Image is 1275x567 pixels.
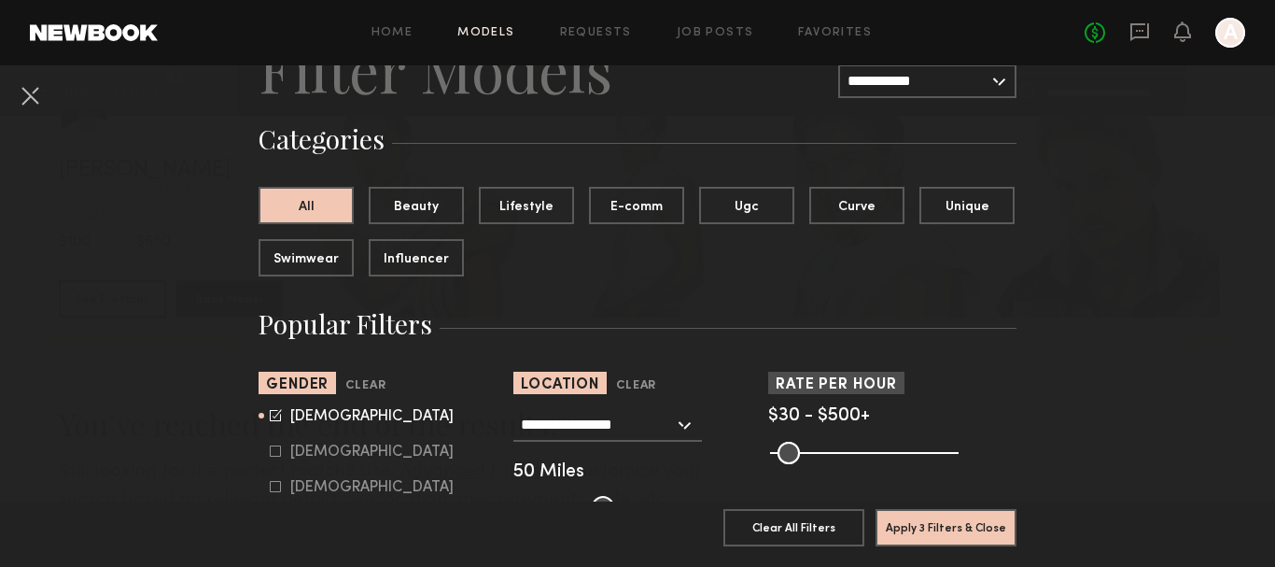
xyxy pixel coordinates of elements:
button: Cancel [15,80,45,110]
a: Models [457,27,514,39]
button: Apply 3 Filters & Close [876,509,1016,546]
button: Clear [616,376,656,397]
button: Lifestyle [479,187,574,224]
h3: Categories [259,121,1016,157]
a: A [1215,18,1245,48]
a: Favorites [798,27,872,39]
a: Job Posts [677,27,754,39]
button: Unique [919,187,1015,224]
button: Influencer [369,239,464,276]
div: 50 Miles [513,464,762,481]
button: Beauty [369,187,464,224]
button: Swimwear [259,239,354,276]
button: E-comm [589,187,684,224]
div: [DEMOGRAPHIC_DATA] [290,411,454,422]
button: Clear All Filters [723,509,864,546]
h2: Filter Models [259,32,612,106]
span: Location [521,378,599,392]
button: Ugc [699,187,794,224]
common-close-button: Cancel [15,80,45,114]
span: $30 - $500+ [768,407,870,425]
a: Home [371,27,413,39]
span: Rate per Hour [776,378,897,392]
a: Requests [560,27,632,39]
h3: Popular Filters [259,306,1016,342]
button: Clear [345,376,385,397]
div: [DEMOGRAPHIC_DATA] [290,447,454,458]
span: Gender [266,378,329,392]
button: All [259,187,354,224]
button: Curve [809,187,904,224]
div: [DEMOGRAPHIC_DATA] [290,482,454,493]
